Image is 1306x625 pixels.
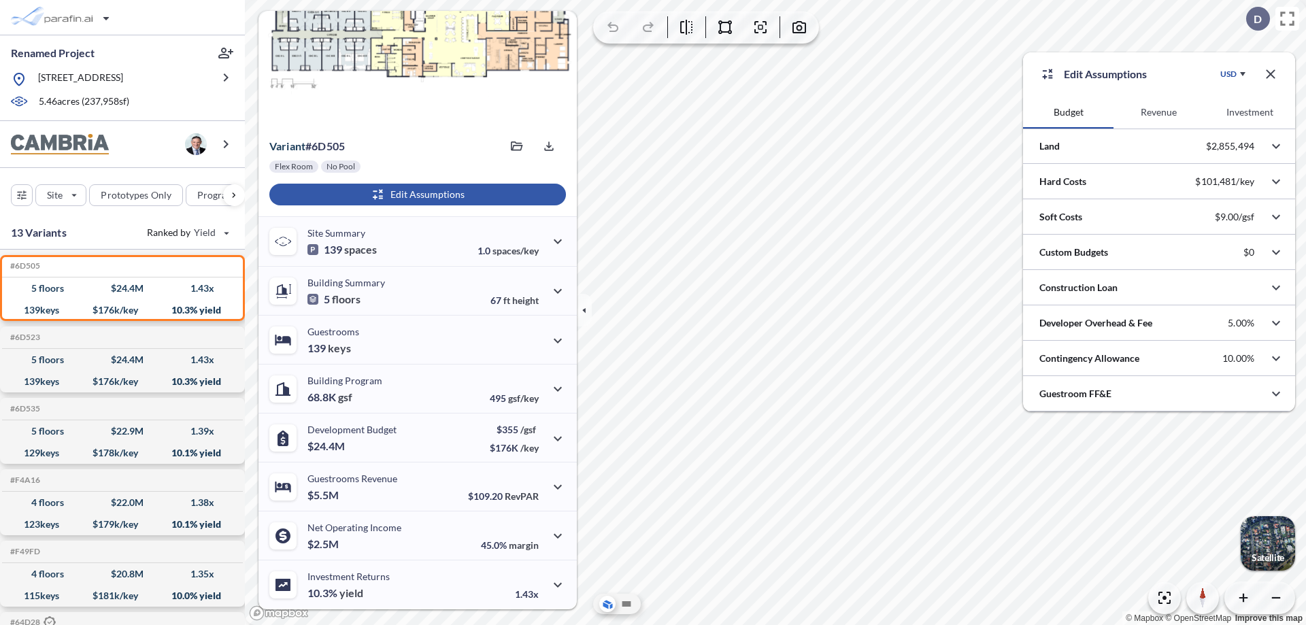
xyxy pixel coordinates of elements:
p: Guestrooms Revenue [307,473,397,484]
p: Prototypes Only [101,188,171,202]
p: D [1254,13,1262,25]
span: RevPAR [505,490,539,502]
p: 68.8K [307,390,352,404]
img: Switcher Image [1241,516,1295,571]
p: Satellite [1252,552,1284,563]
p: Hard Costs [1039,175,1086,188]
div: USD [1220,69,1237,80]
p: Edit Assumptions [1064,66,1147,82]
span: yield [339,586,363,600]
p: 5.46 acres ( 237,958 sf) [39,95,129,109]
span: ft [503,294,510,306]
p: No Pool [326,161,355,172]
p: 5.00% [1228,317,1254,329]
p: Guestrooms [307,326,359,337]
a: Mapbox [1126,613,1163,623]
p: Contingency Allowance [1039,352,1139,365]
p: Program [197,188,235,202]
span: margin [509,539,539,551]
span: spaces/key [492,245,539,256]
span: Yield [194,226,216,239]
button: Site [35,184,86,206]
p: 139 [307,341,351,355]
p: 139 [307,243,377,256]
button: Revenue [1114,96,1204,129]
a: OpenStreetMap [1165,613,1231,623]
p: 495 [490,392,539,404]
p: Net Operating Income [307,522,401,533]
p: # 6d505 [269,139,345,153]
p: $24.4M [307,439,347,453]
p: $2.5M [307,537,341,551]
button: Prototypes Only [89,184,183,206]
span: /gsf [520,424,536,435]
p: $176K [490,442,539,454]
span: spaces [344,243,377,256]
p: Construction Loan [1039,281,1118,294]
button: Edit Assumptions [269,184,566,205]
p: Flex Room [275,161,313,172]
h5: Click to copy the code [7,404,40,413]
p: $2,855,494 [1206,140,1254,152]
p: 1.43x [515,588,539,600]
p: [STREET_ADDRESS] [38,71,123,88]
span: gsf/key [508,392,539,404]
p: $355 [490,424,539,435]
p: $5.5M [307,488,341,502]
p: 13 Variants [11,224,67,241]
p: 5 [307,292,361,306]
p: Soft Costs [1039,210,1082,224]
p: Renamed Project [11,46,95,61]
p: $0 [1243,246,1254,258]
p: Development Budget [307,424,397,435]
button: Aerial View [599,596,616,612]
span: /key [520,442,539,454]
p: Building Program [307,375,382,386]
a: Improve this map [1235,613,1303,623]
p: Land [1039,139,1060,153]
span: keys [328,341,351,355]
h5: Click to copy the code [7,475,40,485]
button: Budget [1023,96,1114,129]
p: Guestroom FF&E [1039,387,1111,401]
p: Custom Budgets [1039,246,1108,259]
p: Investment Returns [307,571,390,582]
h5: Click to copy the code [7,261,40,271]
p: Building Summary [307,277,385,288]
p: $109.20 [468,490,539,502]
a: Mapbox homepage [249,605,309,621]
button: Investment [1205,96,1295,129]
img: BrandImage [11,134,109,155]
img: user logo [185,133,207,155]
span: height [512,294,539,306]
p: $101,481/key [1195,175,1254,188]
p: 67 [490,294,539,306]
p: 10.00% [1222,352,1254,365]
p: Site Summary [307,227,365,239]
p: $9.00/gsf [1215,211,1254,223]
button: Site Plan [618,596,635,612]
button: Program [186,184,259,206]
p: 45.0% [481,539,539,551]
p: Site [47,188,63,202]
span: gsf [338,390,352,404]
h5: Click to copy the code [7,547,40,556]
p: 10.3% [307,586,363,600]
button: Ranked by Yield [136,222,238,243]
button: Switcher ImageSatellite [1241,516,1295,571]
p: Developer Overhead & Fee [1039,316,1152,330]
span: Variant [269,139,305,152]
p: 1.0 [478,245,539,256]
h5: Click to copy the code [7,333,40,342]
span: floors [332,292,361,306]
